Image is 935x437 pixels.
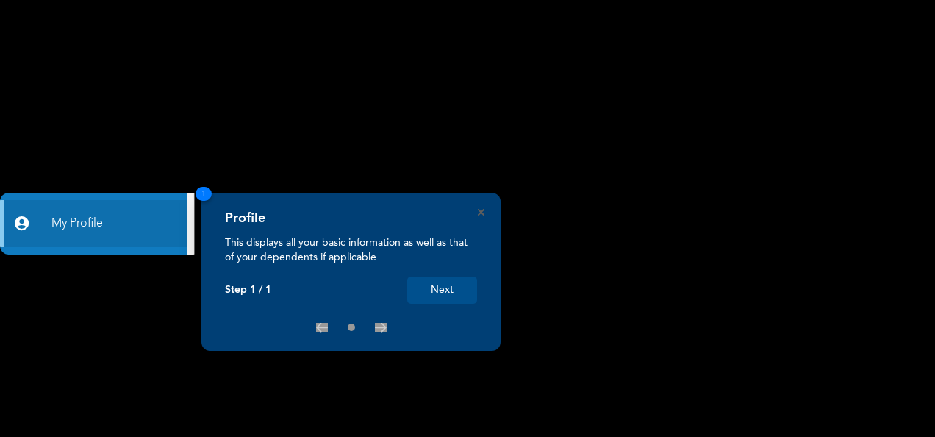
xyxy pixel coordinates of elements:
[478,209,484,216] button: Close
[225,210,265,227] h4: Profile
[196,187,212,201] span: 1
[225,235,477,265] p: This displays all your basic information as well as that of your dependents if applicable
[225,284,271,296] p: Step 1 / 1
[407,277,477,304] button: Next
